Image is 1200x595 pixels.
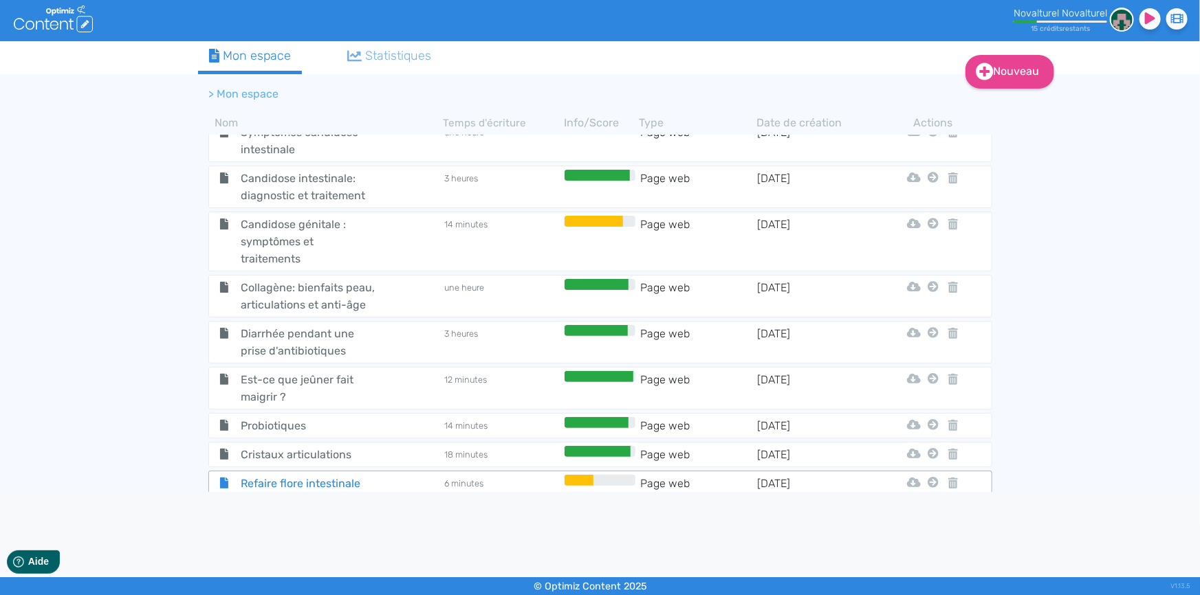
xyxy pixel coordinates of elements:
td: Page web [639,371,756,405]
td: Page web [639,170,756,204]
span: Cristaux articulations [230,446,385,463]
td: Page web [639,279,756,313]
small: 15 crédit restant [1031,24,1090,33]
td: Page web [639,325,756,359]
td: [DATE] [756,325,874,359]
td: [DATE] [756,216,874,267]
td: [DATE] [756,170,874,204]
td: 6 minutes [444,475,561,492]
span: Collagène: bienfaits peau, articulations et anti-âge [230,279,385,313]
td: Page web [639,417,756,434]
td: [DATE] [756,371,874,405]
li: > Mon espace [209,86,279,102]
a: Statistiques [336,41,442,71]
td: [DATE] [756,475,874,492]
td: Page web [639,124,756,158]
span: Candidose génitale : symptômes et traitements [230,216,385,267]
nav: breadcrumb [198,78,886,111]
span: Symptômes candidose intestinale [230,124,385,158]
a: Nouveau [966,55,1054,89]
td: 14 minutes [444,216,561,267]
td: 18 minutes [444,446,561,463]
span: Diarrhée pendant une prise d'antibiotiques [230,325,385,359]
a: Mon espace [198,41,303,74]
td: [DATE] [756,417,874,434]
div: Novalturel Novalturel [1014,8,1107,19]
td: Page web [639,446,756,463]
small: © Optimiz Content 2025 [534,581,647,592]
th: Nom [208,115,444,131]
div: Statistiques [347,47,431,65]
div: Mon espace [209,47,292,65]
th: Info/Score [561,115,640,131]
th: Date de création [757,115,875,131]
td: 14 minutes [444,417,561,434]
span: Probiotiques [230,417,385,434]
td: une heure [444,279,561,313]
span: Est-ce que jeûner fait maigrir ? [230,371,385,405]
th: Actions [924,115,942,131]
span: s [1059,24,1062,33]
td: [DATE] [756,446,874,463]
th: Temps d'écriture [444,115,561,131]
td: 3 heures [444,170,561,204]
td: 3 heures [444,325,561,359]
td: Page web [639,216,756,267]
span: Refaire flore intestinale [230,475,385,492]
div: V1.13.5 [1170,577,1190,595]
td: une heure [444,124,561,158]
img: 22e04db3d87dca63fc0466179962b81d [1110,8,1134,32]
span: s [1087,24,1090,33]
td: 12 minutes [444,371,561,405]
td: Page web [639,475,756,492]
td: [DATE] [756,279,874,313]
td: [DATE] [756,124,874,158]
span: Candidose intestinale: diagnostic et traitement [230,170,385,204]
th: Type [640,115,757,131]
